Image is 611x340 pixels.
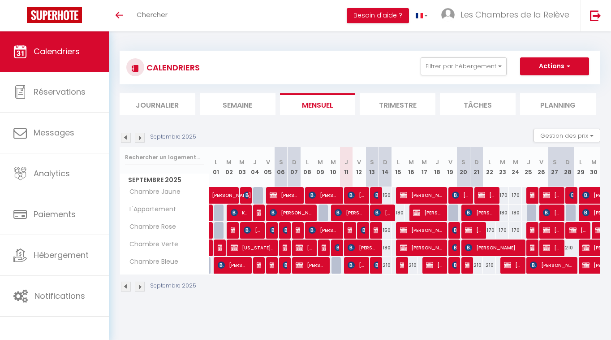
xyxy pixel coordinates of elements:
span: Chambre Jaune [121,187,183,197]
span: [PERSON_NAME] [569,187,574,204]
span: [PERSON_NAME] [218,257,248,274]
span: [PERSON_NAME] [452,187,469,204]
span: [PERSON_NAME] [309,187,339,204]
span: [PERSON_NAME] [504,257,521,274]
span: [PERSON_NAME] [569,222,587,239]
abbr: M [318,158,323,166]
span: [PERSON_NAME] [283,239,287,256]
th: 03 [236,147,249,187]
span: [PERSON_NAME] [244,187,248,204]
span: [PERSON_NAME] [348,257,365,274]
span: [PERSON_NAME] [348,187,365,204]
span: [PERSON_NAME] [374,257,378,274]
abbr: D [565,158,570,166]
th: 27 [548,147,561,187]
span: [PERSON_NAME] [400,187,443,204]
img: Super Booking [27,7,82,23]
th: 13 [366,147,379,187]
span: Les Chambres de la Relève [460,9,569,20]
span: [PERSON_NAME] [335,239,339,256]
div: 170 [496,187,509,204]
img: logout [590,10,601,21]
abbr: D [474,158,479,166]
abbr: J [527,158,530,166]
span: L'Appartement [121,205,178,214]
span: Analytics [34,168,70,179]
abbr: M [591,158,597,166]
span: [PERSON_NAME] - Aulagnon [543,222,560,239]
span: [PERSON_NAME] [530,239,534,256]
th: 29 [574,147,587,187]
abbr: S [461,158,465,166]
span: Hébergement [34,249,89,261]
span: Kalysse [PERSON_NAME] [257,204,261,221]
button: Gestion des prix [534,129,600,142]
abbr: V [539,158,543,166]
span: [PERSON_NAME] [PERSON_NAME] [309,222,339,239]
div: 180 [509,205,522,221]
span: [PERSON_NAME] [400,239,443,256]
li: Semaine [200,93,275,115]
button: Filtrer par hébergement [421,57,507,75]
th: 15 [392,147,405,187]
abbr: L [215,158,217,166]
th: 28 [561,147,574,187]
span: [PERSON_NAME] [465,204,495,221]
span: [PERSON_NAME] [374,222,378,239]
th: 16 [405,147,418,187]
span: [PERSON_NAME] [452,257,456,274]
abbr: J [253,158,257,166]
th: 24 [509,147,522,187]
a: [PERSON_NAME] [210,187,223,204]
span: [PERSON_NAME] [374,204,391,221]
span: Messages [34,127,74,138]
abbr: M [409,158,414,166]
th: 06 [275,147,288,187]
span: Kalysse [PERSON_NAME] [231,204,248,221]
th: 30 [587,147,600,187]
span: [PERSON_NAME] [530,257,573,274]
p: Septembre 2025 [150,133,196,141]
abbr: M [226,158,232,166]
p: Septembre 2025 [150,282,196,290]
abbr: L [306,158,309,166]
span: [PERSON_NAME] [400,222,443,239]
span: [PERSON_NAME] [413,204,443,221]
li: Tâches [440,93,516,115]
abbr: L [579,158,582,166]
div: 150 [379,187,392,204]
h3: CALENDRIERS [144,57,200,78]
span: [PERSON_NAME] [270,257,274,274]
abbr: L [488,158,491,166]
abbr: D [292,158,297,166]
li: Mensuel [280,93,356,115]
span: [PERSON_NAME] [465,239,521,256]
span: [PERSON_NAME] [296,222,300,239]
span: [PERSON_NAME] - Aulagnon [543,187,560,204]
abbr: S [370,158,374,166]
li: Journalier [120,93,195,115]
abbr: V [266,158,270,166]
div: 180 [379,240,392,256]
th: 26 [535,147,548,187]
th: 08 [301,147,314,187]
span: [PERSON_NAME] [478,187,495,204]
span: [PERSON_NAME] [322,239,326,256]
th: 17 [418,147,431,187]
span: [PERSON_NAME] [543,204,560,221]
th: 09 [314,147,327,187]
abbr: S [553,158,557,166]
th: 22 [483,147,496,187]
span: [US_STATE][PERSON_NAME] [231,239,274,256]
th: 14 [379,147,392,187]
span: Notifications [34,290,85,301]
abbr: J [435,158,439,166]
div: 180 [392,205,405,221]
span: [PERSON_NAME] [257,257,261,274]
img: ... [441,8,455,22]
span: [PERSON_NAME] [374,187,378,204]
div: 210 [379,257,392,274]
span: [PERSON_NAME] [270,204,313,221]
abbr: S [279,158,283,166]
span: Calendriers [34,46,80,57]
